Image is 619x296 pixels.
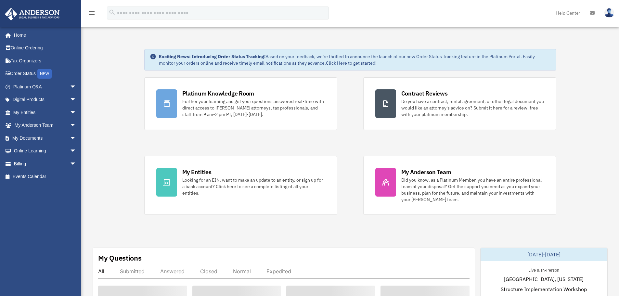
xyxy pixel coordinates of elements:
a: My Anderson Team Did you know, as a Platinum Member, you have an entire professional team at your... [363,156,556,215]
div: Looking for an EIN, want to make an update to an entity, or sign up for a bank account? Click her... [182,177,325,196]
span: arrow_drop_down [70,106,83,119]
div: Contract Reviews [401,89,448,97]
span: arrow_drop_down [70,157,83,171]
a: Home [5,29,83,42]
div: Submitted [120,268,145,275]
div: NEW [37,69,52,79]
div: My Entities [182,168,212,176]
a: Click Here to get started! [326,60,377,66]
a: Order StatusNEW [5,67,86,81]
div: Did you know, as a Platinum Member, you have an entire professional team at your disposal? Get th... [401,177,544,203]
a: Platinum Q&Aarrow_drop_down [5,80,86,93]
a: Billingarrow_drop_down [5,157,86,170]
strong: Exciting News: Introducing Order Status Tracking! [159,54,265,59]
a: menu [88,11,96,17]
img: User Pic [604,8,614,18]
a: My Entities Looking for an EIN, want to make an update to an entity, or sign up for a bank accoun... [144,156,337,215]
span: [GEOGRAPHIC_DATA], [US_STATE] [504,275,584,283]
a: My Anderson Teamarrow_drop_down [5,119,86,132]
a: Tax Organizers [5,54,86,67]
div: [DATE]-[DATE] [481,248,607,261]
span: arrow_drop_down [70,145,83,158]
div: Closed [200,268,217,275]
div: Expedited [266,268,291,275]
div: Do you have a contract, rental agreement, or other legal document you would like an attorney's ad... [401,98,544,118]
a: Events Calendar [5,170,86,183]
div: All [98,268,104,275]
div: Further your learning and get your questions answered real-time with direct access to [PERSON_NAM... [182,98,325,118]
div: Normal [233,268,251,275]
i: menu [88,9,96,17]
div: Platinum Knowledge Room [182,89,254,97]
img: Anderson Advisors Platinum Portal [3,8,62,20]
a: Platinum Knowledge Room Further your learning and get your questions answered real-time with dire... [144,77,337,130]
a: Online Ordering [5,42,86,55]
div: My Anderson Team [401,168,451,176]
a: Digital Productsarrow_drop_down [5,93,86,106]
span: arrow_drop_down [70,80,83,94]
span: arrow_drop_down [70,132,83,145]
div: Live & In-Person [523,266,564,273]
span: Structure Implementation Workshop [501,285,587,293]
div: My Questions [98,253,142,263]
i: search [109,9,116,16]
a: My Entitiesarrow_drop_down [5,106,86,119]
span: arrow_drop_down [70,119,83,132]
a: Online Learningarrow_drop_down [5,145,86,158]
span: arrow_drop_down [70,93,83,107]
div: Answered [160,268,185,275]
div: Based on your feedback, we're thrilled to announce the launch of our new Order Status Tracking fe... [159,53,551,66]
a: Contract Reviews Do you have a contract, rental agreement, or other legal document you would like... [363,77,556,130]
a: My Documentsarrow_drop_down [5,132,86,145]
